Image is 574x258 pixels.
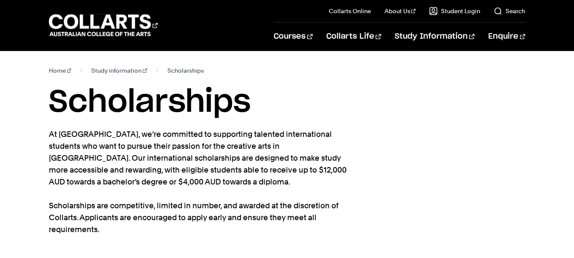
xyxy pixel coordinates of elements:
a: Student Login [429,7,480,15]
div: Go to homepage [49,13,158,37]
h1: Scholarships [49,83,525,122]
a: Study information [91,65,147,77]
a: Study Information [395,23,475,51]
a: Home [49,65,71,77]
a: Collarts Online [329,7,371,15]
a: About Us [385,7,416,15]
a: Search [494,7,525,15]
p: At [GEOGRAPHIC_DATA], we’re committed to supporting talented international students who want to p... [49,128,359,235]
a: Enquire [488,23,525,51]
span: Scholarships [167,65,204,77]
a: Collarts Life [326,23,381,51]
a: Courses [274,23,312,51]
